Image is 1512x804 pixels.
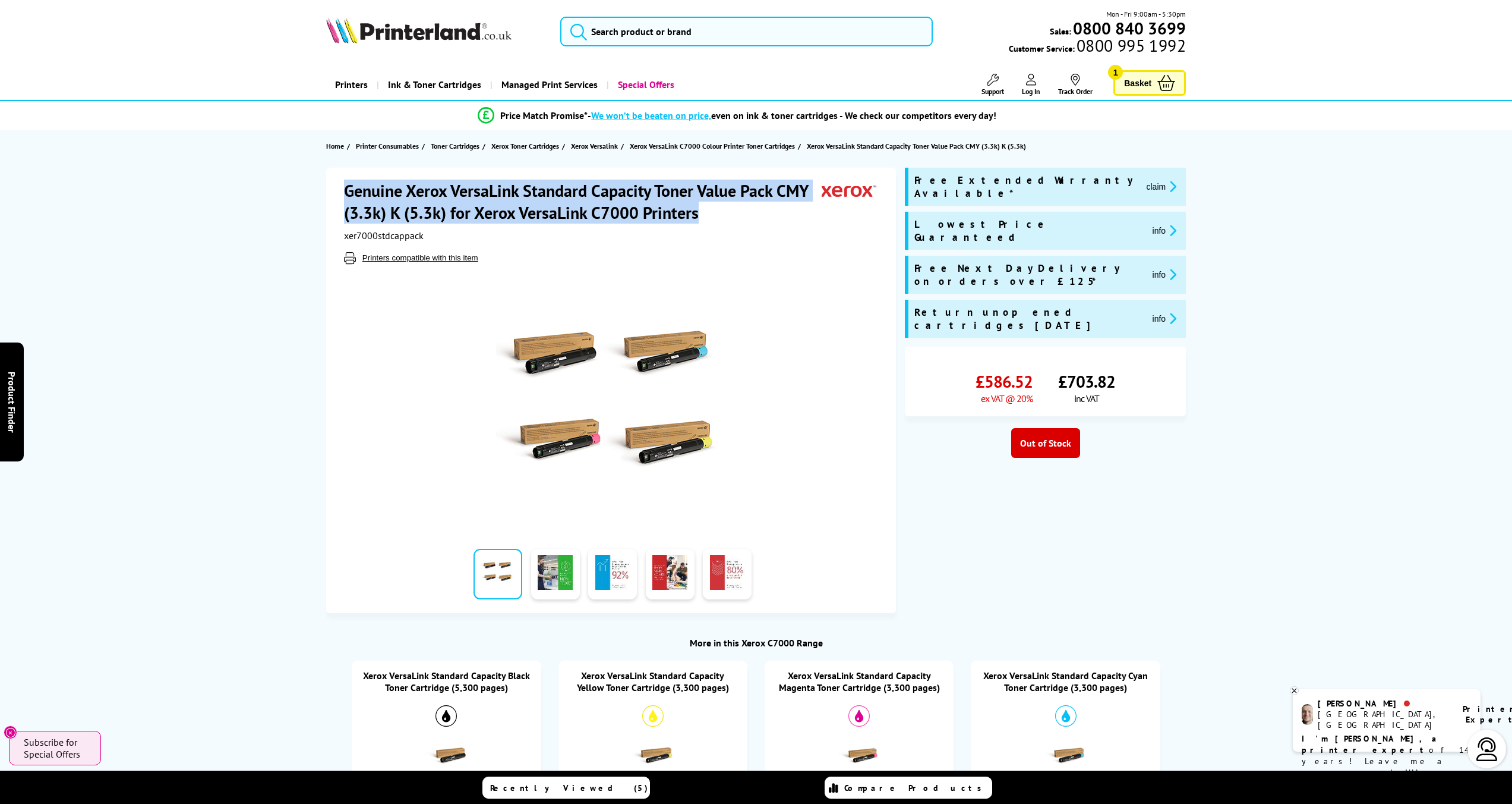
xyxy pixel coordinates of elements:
[1318,698,1448,709] div: [PERSON_NAME]
[848,705,870,727] img: Magenta
[1009,40,1186,54] span: Customer Service:
[981,87,1004,96] span: Support
[1149,268,1180,281] button: promo-description
[1149,312,1180,325] button: promo-description
[630,140,795,152] span: Xerox VersaLink C7000 Colour Printer Toner Cartridges
[914,174,1137,200] span: Free Extended Warranty Available*
[1011,428,1080,458] div: Out of Stock
[1106,8,1186,20] span: Mon - Fri 9:00am - 5:30pm
[377,70,490,100] a: Ink & Toner Cartridges
[822,180,876,202] img: Xerox
[326,637,1186,649] div: More in this Xerox C7000 Range
[914,306,1142,332] span: Return unopened cartridges [DATE]
[1113,70,1186,96] a: Basket 1
[356,140,419,152] span: Printer Consumables
[344,230,424,241] span: xer7000stdcappack
[491,140,562,152] a: Xerox Toner Cartridges
[326,140,347,152] a: Home
[1075,40,1186,51] span: 0800 995 1992
[326,17,512,43] img: Printerland Logo
[642,705,664,727] img: Yellow
[491,140,559,152] span: Xerox Toner Cartridges
[630,140,798,152] a: Xerox VersaLink C7000 Colour Printer Toner Cartridges
[1074,392,1099,404] span: inc VAT
[500,109,588,121] span: Price Match Promise*
[359,253,482,263] button: Printers compatible with this item
[326,140,344,152] span: Home
[1022,87,1040,96] span: Log In
[1142,180,1180,193] button: promo-description
[1058,370,1115,392] span: £703.82
[779,670,940,693] a: Xerox VersaLink Standard Capacity Magenta Toner Cartridge (3,300 pages)
[431,140,479,152] span: Toner Cartridges
[1124,75,1151,91] span: Basket
[976,370,1033,392] span: £586.52
[431,140,482,152] a: Toner Cartridges
[560,17,933,46] input: Search product or brand
[1108,65,1123,80] span: 1
[1475,737,1499,761] img: user-headset-light.svg
[588,109,996,121] div: - even on ink & toner cartridges - We check our competitors every day!
[1050,26,1071,37] span: Sales:
[607,70,683,100] a: Special Offers
[983,670,1148,693] a: Xerox VersaLink Standard Capacity Cyan Toner Cartridge (3,300 pages)
[577,670,729,693] a: Xerox VersaLink Standard Capacity Yellow Toner Cartridge (3,300 pages)
[4,726,17,739] button: Close
[981,392,1033,404] span: ex VAT @ 20%
[1149,224,1180,237] button: promo-description
[482,777,650,799] a: Recently Viewed (5)
[388,70,481,100] span: Ink & Toner Cartridges
[1045,735,1087,777] img: Xerox VersaLink Standard Capacity Cyan Toner Cartridge (3,300 pages)
[825,777,992,799] a: Compare Products
[571,140,621,152] a: Xerox Versalink
[435,705,457,727] img: Black
[344,180,822,224] h1: Genuine Xerox VersaLink Standard Capacity Toner Value Pack CMY (3.3k) K (5.3k) for Xerox VersaLin...
[490,70,607,100] a: Managed Print Services
[1073,17,1186,39] b: 0800 840 3699
[632,735,674,777] img: Xerox VersaLink Standard Capacity Yellow Toner Cartridge (3,300 pages)
[914,218,1142,244] span: Lowest Price Guaranteed
[24,736,89,760] span: Subscribe for Special Offers
[425,735,467,777] img: Xerox VersaLink Standard Capacity Black Toner Cartridge (5,300 pages)
[287,105,1188,126] li: modal_Promise
[807,142,1026,150] span: Xerox VersaLink Standard Capacity Toner Value Pack CMY (3.3k) K (5.3k)
[496,288,729,521] img: Xerox VersaLink Standard Capacity Toner Value Pack CMY (3.3k) K (5.3k)
[363,670,530,693] a: Xerox VersaLink Standard Capacity Black Toner Cartridge (5,300 pages)
[1058,74,1093,96] a: Track Order
[1022,74,1040,96] a: Log In
[1302,704,1313,725] img: ashley-livechat.png
[6,372,18,433] span: Product Finder
[490,783,648,793] span: Recently Viewed (5)
[914,262,1142,288] span: Free Next Day Delivery on orders over £125*
[326,70,377,100] a: Printers
[1318,709,1448,730] div: [GEOGRAPHIC_DATA], [GEOGRAPHIC_DATA]
[1071,23,1186,34] a: 0800 840 3699
[844,783,988,793] span: Compare Products
[326,17,545,46] a: Printerland Logo
[356,140,422,152] a: Printer Consumables
[591,109,711,121] span: We won’t be beaten on price,
[1302,733,1440,755] b: I'm [PERSON_NAME], a printer expert
[981,74,1004,96] a: Support
[571,140,618,152] span: Xerox Versalink
[1302,733,1472,790] p: of 14 years! Leave me a message and I'll respond ASAP
[838,735,880,777] img: Xerox VersaLink Standard Capacity Magenta Toner Cartridge (3,300 pages)
[1055,705,1077,727] img: Cyan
